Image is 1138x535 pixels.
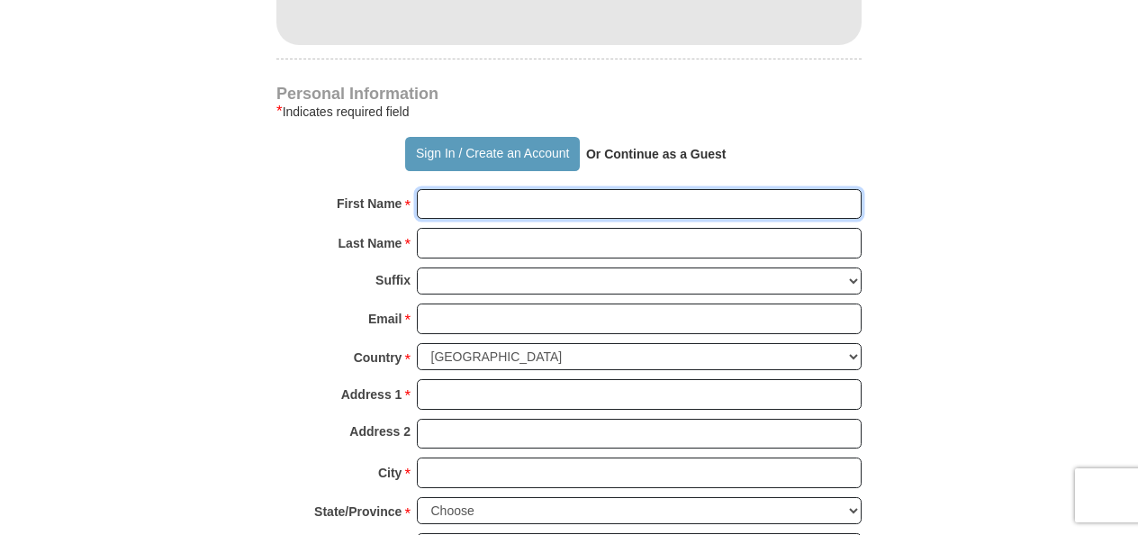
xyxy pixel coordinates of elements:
[354,345,402,370] strong: Country
[314,499,402,524] strong: State/Province
[586,147,727,161] strong: Or Continue as a Guest
[405,137,579,171] button: Sign In / Create an Account
[276,86,862,101] h4: Personal Information
[375,267,411,293] strong: Suffix
[339,231,402,256] strong: Last Name
[276,101,862,122] div: Indicates required field
[378,460,402,485] strong: City
[337,191,402,216] strong: First Name
[368,306,402,331] strong: Email
[341,382,402,407] strong: Address 1
[349,419,411,444] strong: Address 2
